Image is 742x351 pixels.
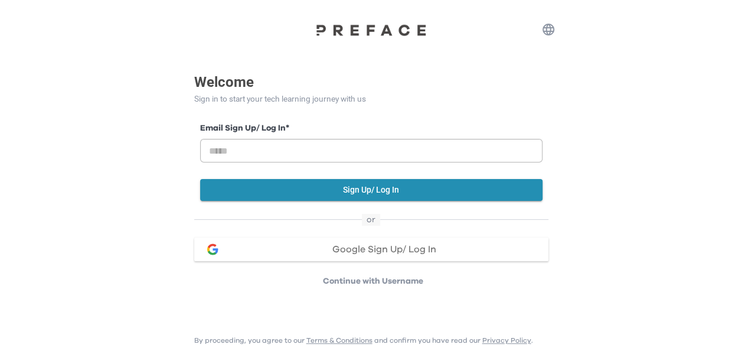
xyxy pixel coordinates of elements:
img: google login [205,242,220,256]
label: Email Sign Up/ Log In * [200,122,542,135]
a: Privacy Policy [482,337,531,344]
p: Welcome [194,71,548,93]
span: or [362,214,380,226]
p: Sign in to start your tech learning journey with us [194,93,548,105]
img: Preface Logo [312,24,430,36]
a: Terms & Conditions [306,337,372,344]
p: By proceeding, you agree to our and confirm you have read our . [194,336,533,345]
button: google loginGoogle Sign Up/ Log In [194,238,548,261]
p: Continue with Username [198,275,548,287]
button: Sign Up/ Log In [200,179,542,201]
span: Google Sign Up/ Log In [332,245,436,254]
